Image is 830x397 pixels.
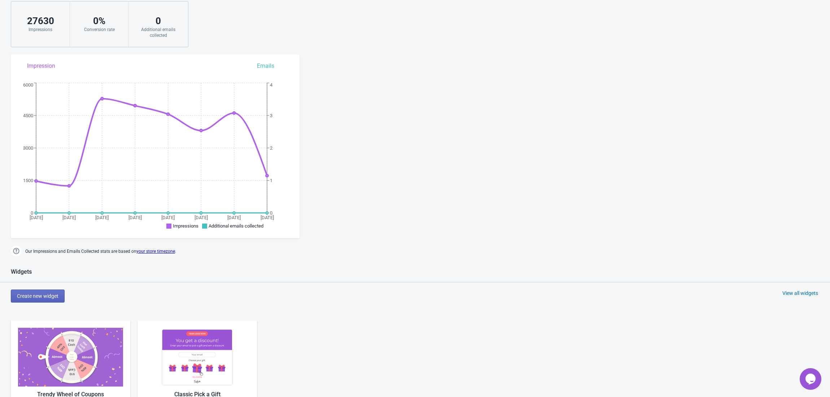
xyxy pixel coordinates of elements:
iframe: chat widget [800,368,823,390]
tspan: [DATE] [62,215,76,220]
div: 0 [136,15,180,27]
div: View all widgets [782,290,818,297]
span: Our Impressions and Emails Collected stats are based on . [25,246,176,257]
tspan: [DATE] [128,215,142,220]
tspan: 0 [270,210,272,216]
tspan: [DATE] [195,215,208,220]
tspan: [DATE] [30,215,43,220]
tspan: 6000 [23,82,33,88]
img: help.png [11,246,22,256]
div: 27630 [18,15,62,27]
div: Impressions [18,27,62,32]
tspan: 2 [270,145,272,151]
tspan: 3000 [23,145,33,151]
tspan: [DATE] [161,215,175,220]
div: 0 % [77,15,121,27]
tspan: 3 [270,113,272,118]
img: gift_game.jpg [145,328,250,387]
tspan: 4500 [23,113,33,118]
tspan: 1 [270,178,272,183]
tspan: [DATE] [227,215,241,220]
span: Additional emails collected [209,223,263,229]
div: Conversion rate [77,27,121,32]
tspan: [DATE] [95,215,109,220]
span: Impressions [173,223,198,229]
div: Additional emails collected [136,27,180,38]
img: trendy_game.png [18,328,123,387]
tspan: [DATE] [261,215,274,220]
tspan: 1500 [23,178,33,183]
tspan: 0 [31,210,33,216]
button: Create new widget [11,290,65,303]
span: Create new widget [17,293,58,299]
a: your store timezone [136,249,175,254]
tspan: 4 [270,82,273,88]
